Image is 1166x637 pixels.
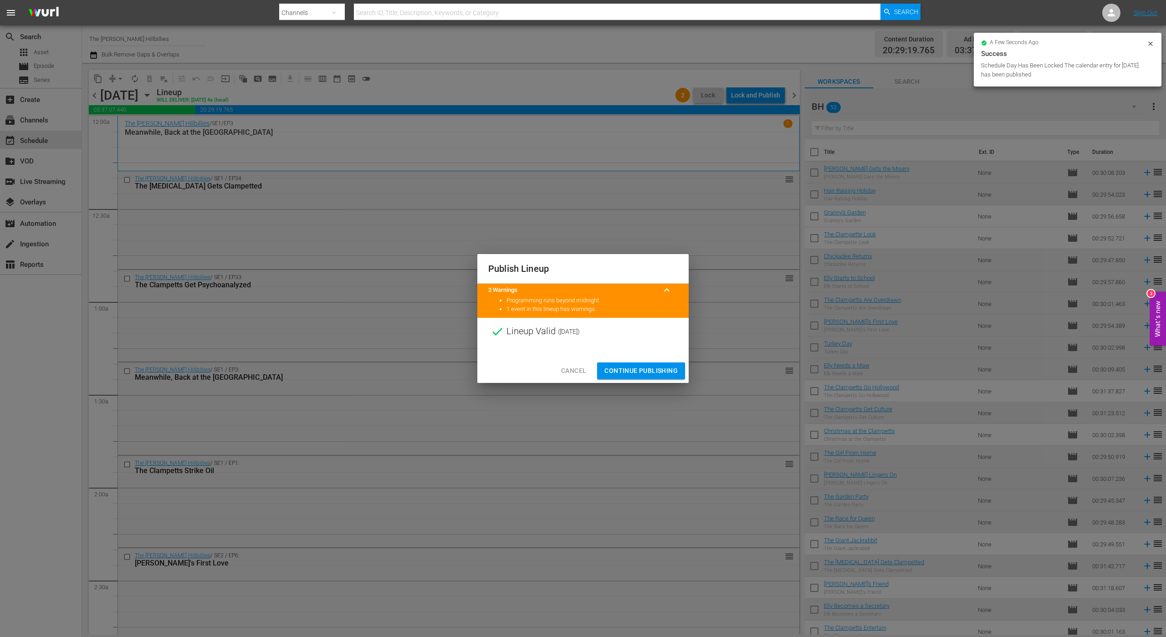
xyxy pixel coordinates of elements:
img: ans4CAIJ8jUAAAAAAAAAAAAAAAAAAAAAAAAgQb4GAAAAAAAAAAAAAAAAAAAAAAAAJMjXAAAAAAAAAAAAAAAAAAAAAAAAgAT5G... [22,2,66,24]
button: Continue Publishing [597,362,685,379]
span: Search [894,4,918,20]
span: keyboard_arrow_up [661,285,672,296]
div: Lineup Valid [477,318,689,345]
title: 2 Warnings [488,286,656,295]
a: Sign Out [1134,9,1157,16]
span: ( [DATE] ) [558,325,580,338]
span: Continue Publishing [604,365,678,377]
div: Success [981,48,1154,59]
li: Programming runs beyond midnight [506,296,678,305]
span: Cancel [561,365,586,377]
div: 3 [1147,290,1155,297]
span: menu [5,7,16,18]
div: Schedule Day Has Been Locked The calendar entry for [DATE] has been published [981,61,1145,79]
button: Open Feedback Widget [1150,291,1166,346]
h2: Publish Lineup [488,261,678,276]
span: a few seconds ago [990,39,1038,46]
li: 1 event in this lineup has warnings. [506,305,678,314]
button: Cancel [554,362,593,379]
button: keyboard_arrow_up [656,279,678,301]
